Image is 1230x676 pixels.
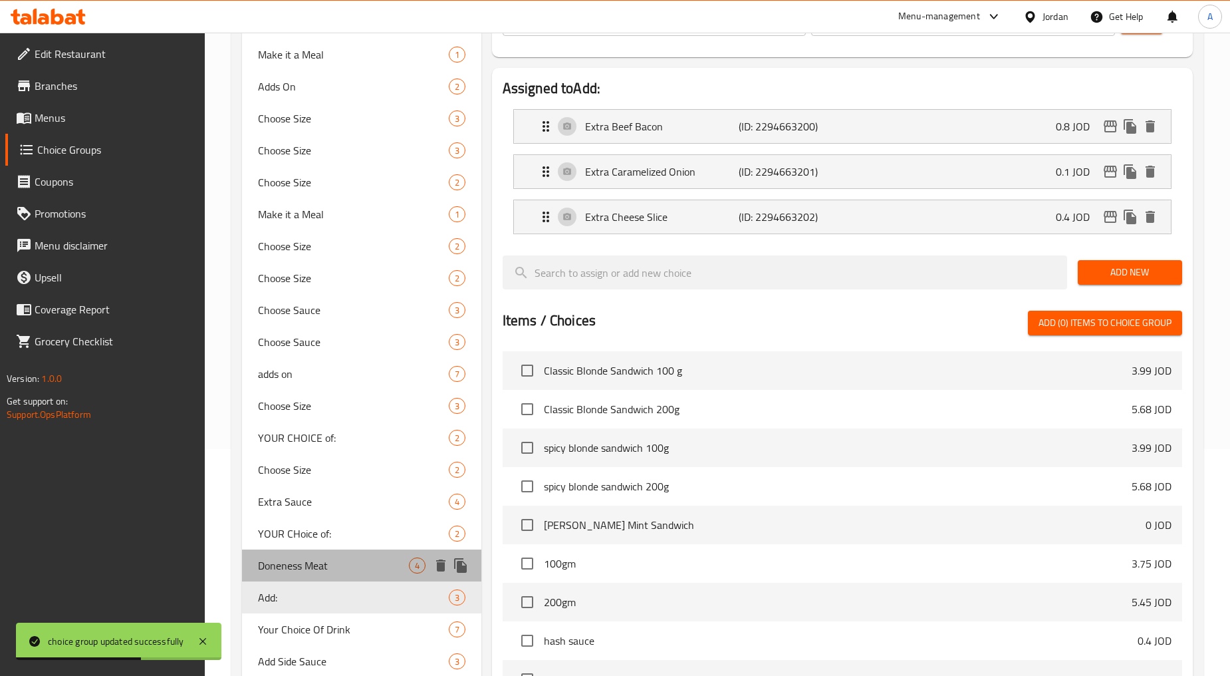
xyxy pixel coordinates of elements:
span: 3 [449,591,465,604]
div: Expand [514,155,1171,188]
span: 7 [449,368,465,381]
span: Coupons [35,174,195,190]
p: 3.99 JOD [1132,440,1171,456]
div: adds on7 [242,358,481,390]
h2: Assigned to Add: [503,79,1182,98]
span: Your Choice Of Drink [258,621,448,637]
div: Jordan [1043,9,1068,24]
span: YOUR CHOICE of: [258,430,448,446]
span: Add New [1088,264,1171,281]
p: Extra Beef Bacon [585,118,739,134]
span: Upsell [35,269,195,285]
span: Choose Sauce [258,302,448,318]
span: 1 [449,208,465,221]
span: 2 [449,240,465,253]
span: YOUR CHoice of: [258,526,448,542]
div: choice group updated successfully [48,634,184,649]
p: 5.68 JOD [1132,401,1171,417]
div: Choose Size3 [242,102,481,134]
a: Edit Restaurant [5,38,205,70]
div: Choices [449,366,465,382]
a: Menu disclaimer [5,230,205,261]
span: 7 [449,623,465,636]
span: Extra Sauce [258,494,448,510]
button: delete [431,556,451,576]
span: 2 [449,176,465,189]
span: Branches [35,78,195,94]
button: duplicate [1120,116,1140,136]
span: 4 [410,560,425,572]
span: spicy blonde sandwich 200g [544,478,1132,494]
span: Choose Size [258,110,448,126]
div: Doneness Meat4deleteduplicate [242,550,481,582]
div: Choices [449,238,465,254]
span: Classic Blonde Sandwich 100 g [544,363,1132,379]
a: Coverage Report [5,293,205,325]
p: 0.4 JOD [1138,633,1171,649]
span: Promotions [35,206,195,222]
span: Grocery Checklist [35,333,195,349]
p: (ID: 2294663202) [739,209,841,225]
span: Adds On [258,79,448,94]
div: Choices [449,462,465,478]
span: 2 [449,432,465,444]
div: Choices [449,47,465,63]
div: Make it a Meal1 [242,198,481,230]
button: delete [1140,207,1160,227]
div: Choose Sauce3 [242,294,481,326]
div: Adds On2 [242,71,481,102]
div: Choices [449,526,465,542]
span: 3 [449,400,465,413]
button: edit [1100,162,1120,182]
div: Choices [449,142,465,158]
span: Choose Sauce [258,334,448,350]
div: Choices [449,494,465,510]
span: 2 [449,81,465,93]
span: Choose Size [258,174,448,190]
div: Make it a Meal1 [242,39,481,71]
span: Choose Size [258,238,448,254]
span: Add Side Sauce [258,653,448,669]
p: 5.68 JOD [1132,478,1171,494]
a: Choice Groups [5,134,205,166]
p: Extra Caramelized Onion [585,164,739,180]
div: Choices [449,621,465,637]
div: Expand [514,110,1171,143]
a: Support.OpsPlatform [7,406,91,423]
span: Choose Size [258,270,448,286]
span: A [1207,9,1213,24]
span: Make it a Meal [258,206,448,222]
div: Choices [449,79,465,94]
div: Choose Size2 [242,262,481,294]
input: search [503,255,1067,289]
span: 4 [449,496,465,508]
span: Select choice [513,357,541,385]
span: Select choice [513,627,541,655]
div: Choose Size3 [242,390,481,422]
span: 2 [449,464,465,476]
span: Choose Size [258,462,448,478]
span: 3 [449,112,465,125]
div: Choose Size2 [242,166,481,198]
p: (ID: 2294663201) [739,164,841,180]
span: hash sauce [544,633,1138,649]
div: Menu-management [898,9,980,25]
a: Grocery Checklist [5,325,205,357]
span: 1 [449,49,465,61]
span: Coverage Report [35,301,195,317]
span: Select choice [513,395,541,423]
button: duplicate [1120,207,1140,227]
li: Expand [503,104,1182,149]
div: Choices [449,206,465,222]
button: delete [1140,162,1160,182]
span: spicy blonde sandwich 100g [544,440,1132,456]
span: adds on [258,366,448,382]
div: Extra Sauce4 [242,486,481,518]
span: Edit Restaurant [35,46,195,62]
span: 2 [449,528,465,540]
div: Expand [514,200,1171,234]
span: Doneness Meat [258,558,408,574]
div: YOUR CHoice of:2 [242,518,481,550]
span: Classic Blonde Sandwich 200g [544,401,1132,417]
p: 0 JOD [1146,517,1171,533]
